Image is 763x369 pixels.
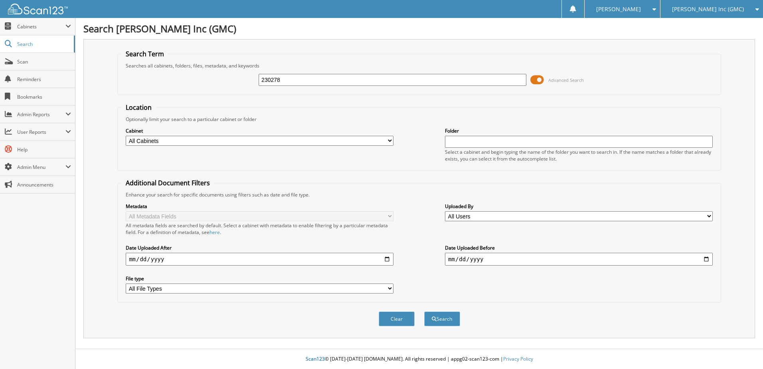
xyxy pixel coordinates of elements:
[126,203,393,210] label: Metadata
[122,50,168,58] legend: Search Term
[17,76,71,83] span: Reminders
[379,311,415,326] button: Clear
[17,164,65,171] span: Admin Menu
[17,129,65,135] span: User Reports
[17,181,71,188] span: Announcements
[17,23,65,30] span: Cabinets
[424,311,460,326] button: Search
[122,62,717,69] div: Searches all cabinets, folders, files, metadata, and keywords
[445,203,713,210] label: Uploaded By
[122,116,717,123] div: Optionally limit your search to a particular cabinet or folder
[445,149,713,162] div: Select a cabinet and begin typing the name of the folder you want to search in. If the name match...
[126,275,393,282] label: File type
[596,7,641,12] span: [PERSON_NAME]
[17,58,71,65] span: Scan
[306,355,325,362] span: Scan123
[17,111,65,118] span: Admin Reports
[17,41,70,48] span: Search
[126,127,393,134] label: Cabinet
[672,7,744,12] span: [PERSON_NAME] Inc (GMC)
[17,146,71,153] span: Help
[122,191,717,198] div: Enhance your search for specific documents using filters such as date and file type.
[723,331,763,369] iframe: Chat Widget
[122,103,156,112] legend: Location
[75,349,763,369] div: © [DATE]-[DATE] [DOMAIN_NAME]. All rights reserved | appg02-scan123-com |
[445,127,713,134] label: Folder
[445,244,713,251] label: Date Uploaded Before
[445,253,713,266] input: end
[83,22,755,35] h1: Search [PERSON_NAME] Inc (GMC)
[122,179,214,187] legend: Additional Document Filters
[126,222,393,236] div: All metadata fields are searched by default. Select a cabinet with metadata to enable filtering b...
[503,355,533,362] a: Privacy Policy
[126,253,393,266] input: start
[210,229,220,236] a: here
[8,4,68,14] img: scan123-logo-white.svg
[548,77,584,83] span: Advanced Search
[126,244,393,251] label: Date Uploaded After
[17,93,71,100] span: Bookmarks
